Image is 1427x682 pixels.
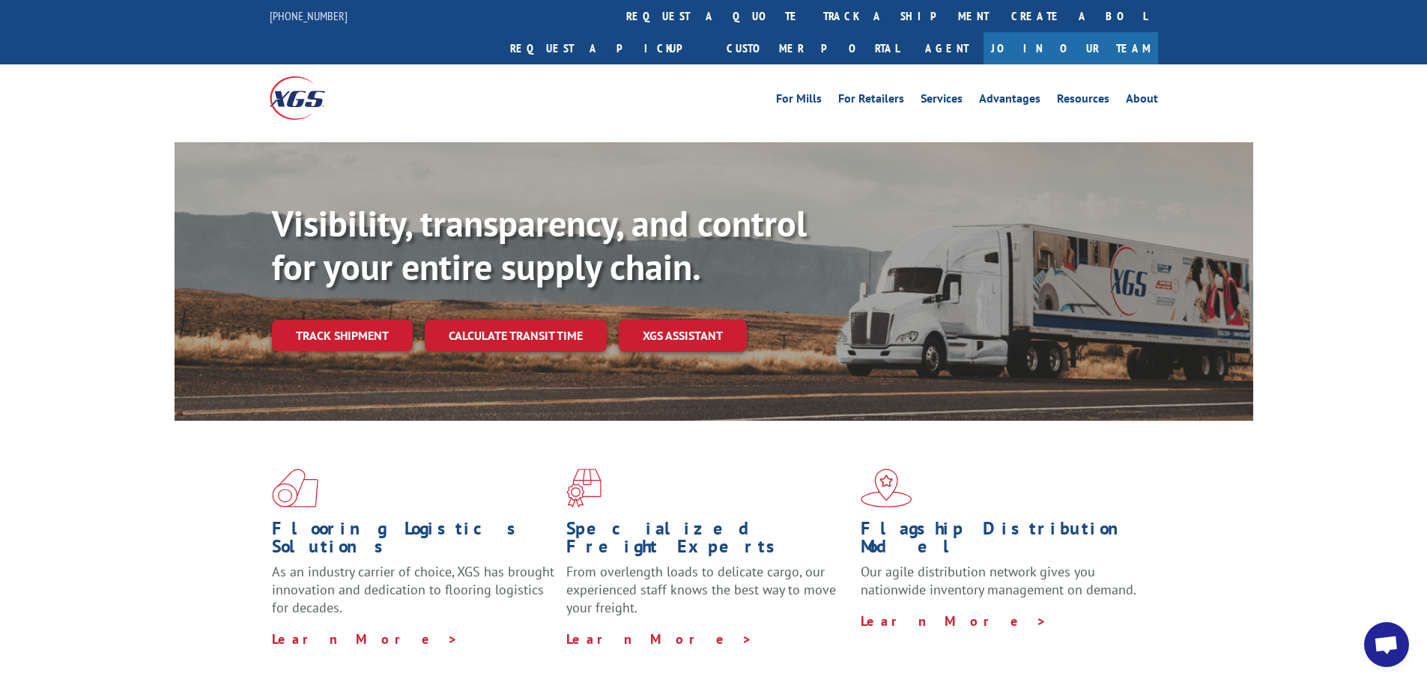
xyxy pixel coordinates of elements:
span: As an industry carrier of choice, XGS has brought innovation and dedication to flooring logistics... [272,563,554,616]
a: [PHONE_NUMBER] [270,8,348,23]
h1: Flooring Logistics Solutions [272,520,555,563]
a: Resources [1057,93,1109,109]
img: xgs-icon-focused-on-flooring-red [566,469,602,508]
h1: Specialized Freight Experts [566,520,849,563]
a: About [1126,93,1158,109]
a: Learn More > [861,612,1047,630]
a: For Mills [776,93,822,109]
a: Advantages [979,93,1040,109]
a: Calculate transit time [425,320,607,352]
a: Track shipment [272,320,413,351]
a: Learn More > [272,630,458,648]
h1: Flagship Distribution Model [861,520,1144,563]
p: From overlength loads to delicate cargo, our experienced staff knows the best way to move your fr... [566,563,849,630]
a: Services [921,93,963,109]
a: Learn More > [566,630,753,648]
b: Visibility, transparency, and control for your entire supply chain. [272,200,807,290]
a: Agent [910,32,984,64]
a: For Retailers [838,93,904,109]
span: Our agile distribution network gives you nationwide inventory management on demand. [861,563,1136,598]
img: xgs-icon-flagship-distribution-model-red [861,469,912,508]
a: Join Our Team [984,32,1158,64]
a: Customer Portal [715,32,910,64]
a: Request a pickup [499,32,715,64]
div: Open chat [1364,622,1409,667]
img: xgs-icon-total-supply-chain-intelligence-red [272,469,318,508]
a: XGS ASSISTANT [619,320,747,352]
